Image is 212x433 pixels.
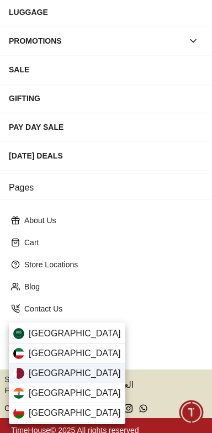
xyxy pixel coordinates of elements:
img: Oman [13,408,24,419]
span: [GEOGRAPHIC_DATA] [29,347,121,360]
img: Kuwait [13,348,24,359]
span: [GEOGRAPHIC_DATA] [29,367,121,380]
div: Chat Widget [179,400,204,425]
span: [GEOGRAPHIC_DATA] [29,387,121,400]
span: [GEOGRAPHIC_DATA] [29,327,121,340]
img: Qatar [13,368,24,379]
span: [GEOGRAPHIC_DATA] [29,406,121,420]
img: India [13,388,24,399]
img: Saudi Arabia [13,328,24,339]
